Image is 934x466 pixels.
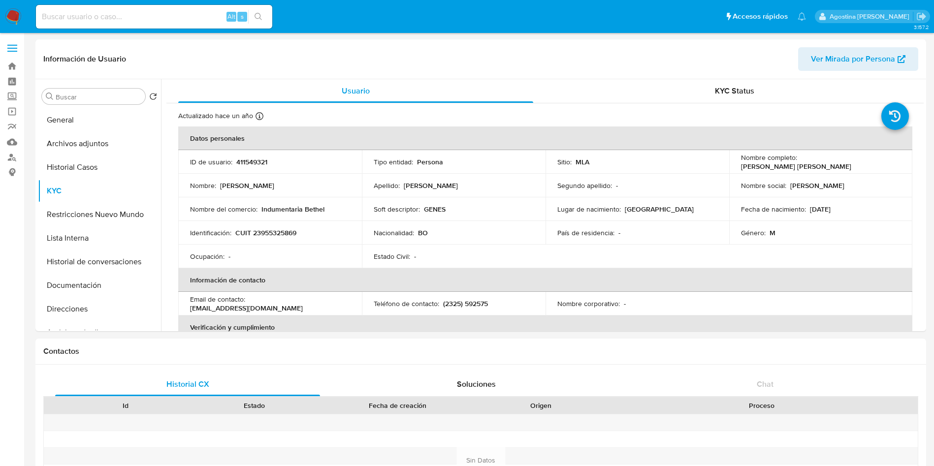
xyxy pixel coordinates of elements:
[741,181,786,190] p: Nombre social :
[374,299,439,308] p: Teléfono de contacto :
[798,12,806,21] a: Notificaciones
[457,378,496,390] span: Soluciones
[757,378,773,390] span: Chat
[56,93,141,101] input: Buscar
[43,54,126,64] h1: Información de Usuario
[197,401,312,410] div: Estado
[190,295,245,304] p: Email de contacto :
[228,252,230,261] p: -
[43,346,918,356] h1: Contactos
[374,181,400,190] p: Apellido :
[576,157,589,166] p: MLA
[248,10,268,24] button: search-icon
[483,401,599,410] div: Origen
[741,162,851,171] p: [PERSON_NAME] [PERSON_NAME]
[166,378,209,390] span: Historial CX
[741,228,766,237] p: Género :
[241,12,244,21] span: s
[790,181,844,190] p: [PERSON_NAME]
[235,228,296,237] p: CUIT 23955325869
[261,205,324,214] p: Indumentaria Bethel
[236,157,267,166] p: 411549321
[811,47,895,71] span: Ver Mirada por Persona
[810,205,831,214] p: [DATE]
[741,205,806,214] p: Fecha de nacimiento :
[798,47,918,71] button: Ver Mirada por Persona
[190,157,232,166] p: ID de usuario :
[68,401,183,410] div: Id
[557,228,614,237] p: País de residencia :
[374,157,413,166] p: Tipo entidad :
[190,205,258,214] p: Nombre del comercio :
[418,228,428,237] p: BO
[404,181,458,190] p: [PERSON_NAME]
[190,304,303,312] p: [EMAIL_ADDRESS][DOMAIN_NAME]
[557,299,620,308] p: Nombre corporativo :
[417,157,443,166] p: Persona
[557,181,612,190] p: Segundo apellido :
[38,108,161,132] button: General
[178,126,912,150] th: Datos personales
[227,12,235,21] span: Alt
[178,268,912,292] th: Información de contacto
[190,228,231,237] p: Identificación :
[38,155,161,179] button: Historial Casos
[190,252,225,261] p: Ocupación :
[149,93,157,103] button: Volver al orden por defecto
[715,85,754,96] span: KYC Status
[38,179,161,203] button: KYC
[374,205,420,214] p: Soft descriptor :
[616,181,618,190] p: -
[625,205,694,214] p: [GEOGRAPHIC_DATA]
[38,250,161,274] button: Historial de conversaciones
[46,93,54,100] button: Buscar
[916,11,927,22] a: Salir
[612,401,911,410] div: Proceso
[741,153,797,162] p: Nombre completo :
[443,299,488,308] p: (2325) 592575
[424,205,446,214] p: GENES
[326,401,470,410] div: Fecha de creación
[624,299,626,308] p: -
[190,181,216,190] p: Nombre :
[38,274,161,297] button: Documentación
[38,297,161,321] button: Direcciones
[342,85,370,96] span: Usuario
[38,226,161,250] button: Lista Interna
[178,111,253,121] p: Actualizado hace un año
[830,12,913,21] p: agostina.faruolo@mercadolibre.com
[557,205,621,214] p: Lugar de nacimiento :
[618,228,620,237] p: -
[557,157,572,166] p: Sitio :
[374,228,414,237] p: Nacionalidad :
[38,321,161,344] button: Anticipos de dinero
[733,11,788,22] span: Accesos rápidos
[220,181,274,190] p: [PERSON_NAME]
[414,252,416,261] p: -
[374,252,410,261] p: Estado Civil :
[770,228,775,237] p: M
[38,203,161,226] button: Restricciones Nuevo Mundo
[36,10,272,23] input: Buscar usuario o caso...
[178,315,912,339] th: Verificación y cumplimiento
[38,132,161,155] button: Archivos adjuntos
